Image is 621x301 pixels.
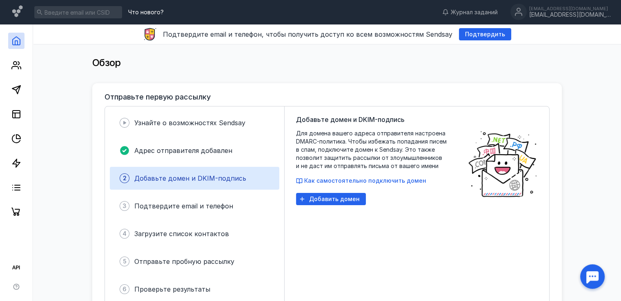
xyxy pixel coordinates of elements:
[124,9,168,15] a: Что нового?
[296,177,426,185] button: Как самостоятельно подключить домен
[438,8,502,16] a: Журнал заданий
[105,93,211,101] h3: Отправьте первую рассылку
[128,9,164,15] span: Что нового?
[134,119,245,127] span: Узнайте о возможностях Sendsay
[529,11,611,18] div: [EMAIL_ADDRESS][DOMAIN_NAME]
[296,193,366,205] button: Добавить домен
[467,129,538,199] img: poster
[122,285,127,293] span: 6
[296,129,459,170] span: Для домена вашего адреса отправителя настроена DMARC-политика. Чтобы избежать попадания писем в с...
[296,115,405,124] span: Добавьте домен и DKIM-подпись
[92,57,121,69] span: Обзор
[123,257,127,266] span: 5
[465,31,505,38] span: Подтвердить
[134,285,210,293] span: Проверьте результаты
[122,230,127,238] span: 4
[123,174,127,182] span: 2
[134,202,233,210] span: Подтвердите email и телефон
[134,146,232,155] span: Адрес отправителя добавлен
[451,8,498,16] span: Журнал заданий
[34,6,122,18] input: Введите email или CSID
[304,177,426,184] span: Как самостоятельно подключить домен
[134,174,246,182] span: Добавьте домен и DKIM-подпись
[134,257,234,266] span: Отправьте пробную рассылку
[122,202,127,210] span: 3
[309,196,360,203] span: Добавить домен
[459,28,511,40] button: Подтвердить
[163,30,452,38] span: Подтвердите email и телефон, чтобы получить доступ ко всем возможностям Sendsay
[134,230,229,238] span: Загрузите список контактов
[529,6,611,11] div: [EMAIL_ADDRESS][DOMAIN_NAME]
